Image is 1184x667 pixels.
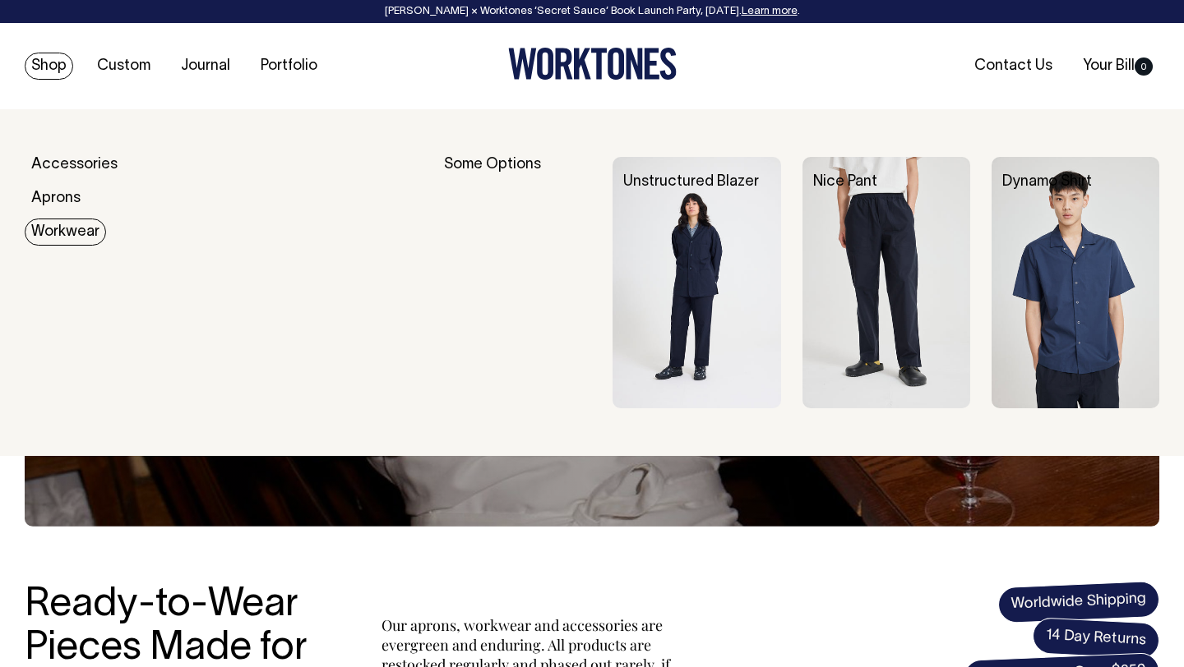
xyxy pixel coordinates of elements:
a: Workwear [25,218,106,246]
img: Unstructured Blazer [613,157,780,408]
a: Shop [25,53,73,80]
a: Nice Pant [813,175,877,189]
a: Your Bill0 [1076,53,1159,80]
div: Some Options [444,157,591,408]
span: Worldwide Shipping [997,581,1160,623]
span: 14 Day Returns [1032,617,1160,660]
a: Accessories [25,151,124,178]
a: Unstructured Blazer [623,175,759,189]
div: [PERSON_NAME] × Worktones ‘Secret Sauce’ Book Launch Party, [DATE]. . [16,6,1168,17]
a: Journal [174,53,237,80]
a: Aprons [25,185,87,212]
img: Nice Pant [802,157,970,408]
a: Custom [90,53,157,80]
img: Dynamo Shirt [992,157,1159,408]
span: 0 [1135,57,1153,76]
a: Portfolio [254,53,324,80]
a: Contact Us [968,53,1059,80]
a: Learn more [742,7,798,16]
a: Dynamo Shirt [1002,175,1092,189]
